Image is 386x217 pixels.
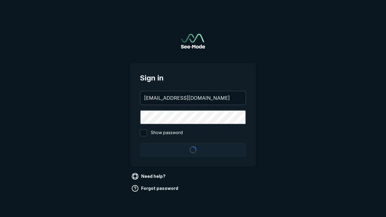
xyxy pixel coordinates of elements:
a: Go to sign in [181,34,205,49]
span: Sign in [140,73,246,83]
a: Forgot password [130,184,181,193]
img: See-Mode Logo [181,34,205,49]
input: your@email.com [141,91,245,105]
a: Need help? [130,171,168,181]
span: Show password [151,129,183,137]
